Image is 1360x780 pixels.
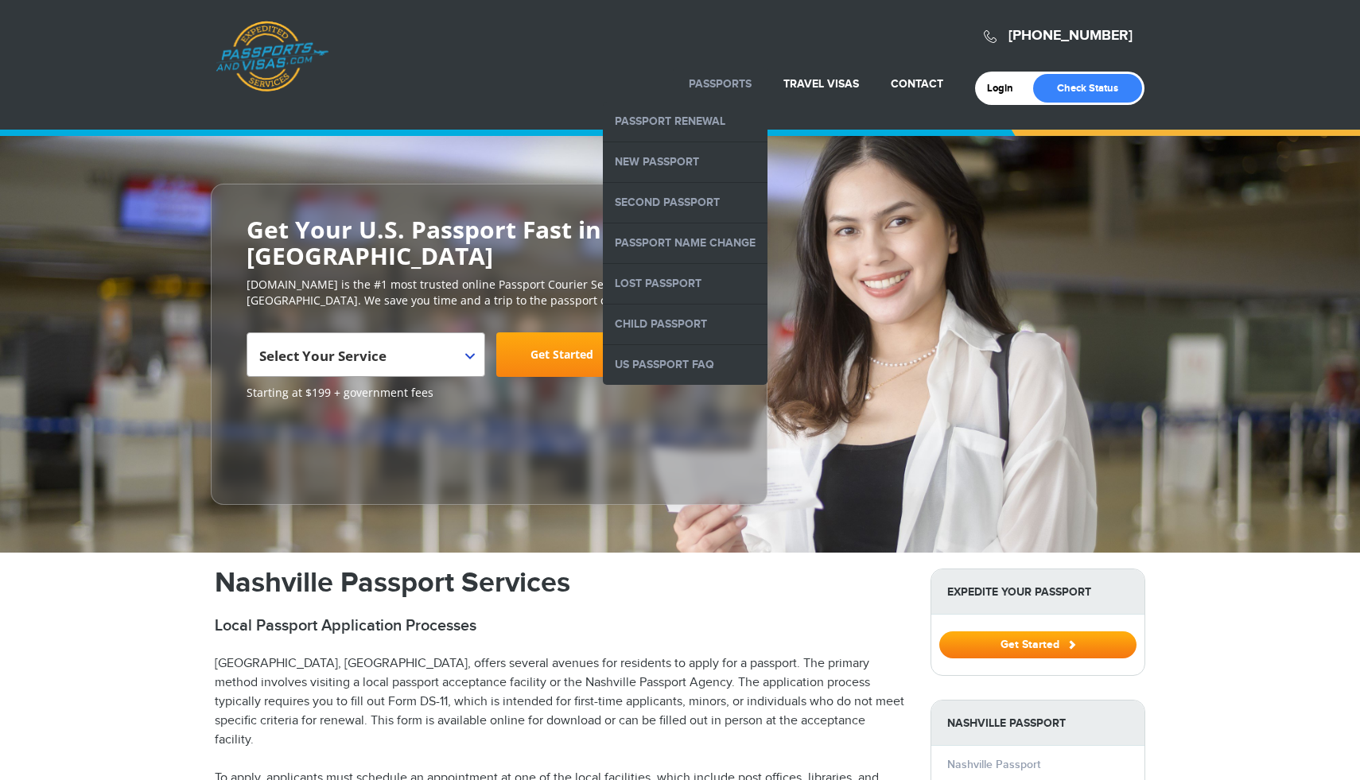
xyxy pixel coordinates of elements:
[259,339,468,383] span: Select Your Service
[689,77,752,91] a: Passports
[931,700,1144,746] strong: Nashville Passport
[603,264,767,304] a: Lost Passport
[215,569,907,597] h1: Nashville Passport Services
[783,77,859,91] a: Travel Visas
[603,142,767,182] a: New Passport
[247,385,732,401] span: Starting at $199 + government fees
[931,569,1144,615] strong: Expedite Your Passport
[215,616,907,635] h2: Local Passport Application Processes
[603,183,767,223] a: Second Passport
[947,758,1040,771] a: Nashville Passport
[603,102,767,142] a: Passport Renewal
[247,277,732,309] p: [DOMAIN_NAME] is the #1 most trusted online Passport Courier Service in [GEOGRAPHIC_DATA]. We sav...
[987,82,1024,95] a: Login
[496,332,627,377] a: Get Started
[1033,74,1142,103] a: Check Status
[247,332,485,377] span: Select Your Service
[891,77,943,91] a: Contact
[939,638,1137,650] a: Get Started
[247,216,732,269] h2: Get Your U.S. Passport Fast in [GEOGRAPHIC_DATA]
[247,409,366,488] iframe: Customer reviews powered by Trustpilot
[603,305,767,344] a: Child Passport
[603,345,767,385] a: US Passport FAQ
[1008,27,1133,45] a: [PHONE_NUMBER]
[939,631,1137,658] button: Get Started
[603,223,767,263] a: Passport Name Change
[216,21,328,92] a: Passports & [DOMAIN_NAME]
[259,347,387,365] span: Select Your Service
[215,654,907,750] p: [GEOGRAPHIC_DATA], [GEOGRAPHIC_DATA], offers several avenues for residents to apply for a passpor...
